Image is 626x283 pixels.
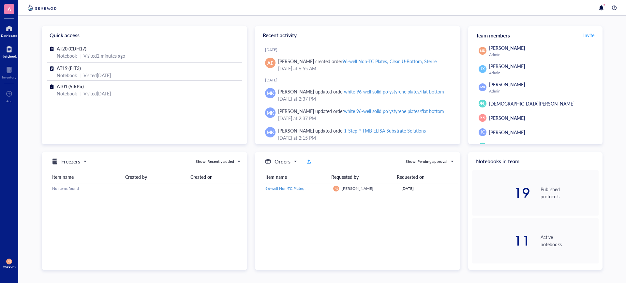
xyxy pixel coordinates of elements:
[42,26,247,44] div: Quick access
[57,65,81,71] span: AT19 (FLT3)
[489,89,596,94] div: Admin
[265,186,346,191] span: 96-well Non-TC Plates, Clear, U-Bottom, Sterile
[329,171,395,183] th: Requested by
[489,70,596,76] div: Admin
[260,85,455,105] a: MK[PERSON_NAME] updated orderwhite 96-well solid polystyrene plates/flat bottom[DATE] at 2:37 PM
[480,115,485,121] span: SS
[260,105,455,124] a: MK[PERSON_NAME] updated orderwhite 96-well solid polystyrene plates/flat bottom[DATE] at 2:37 PM
[472,186,530,199] div: 19
[3,264,16,268] div: Account
[26,4,58,12] img: genemod-logo
[472,234,530,247] div: 11
[467,101,499,106] span: [PERSON_NAME]
[265,47,455,52] div: [DATE]
[267,109,274,116] span: MK
[267,129,274,136] span: MK
[1,34,17,37] div: Dashboard
[406,159,447,164] div: Show: Pending approval
[52,186,243,191] div: No items found
[401,186,456,191] div: [DATE]
[342,58,436,64] div: 96-well Non-TC Plates, Clear, U-Bottom, Sterile
[278,88,444,95] div: [PERSON_NAME] updated order
[275,158,291,165] h5: Orders
[344,127,425,134] div: 1-Step™ TMB ELISA Substrate Solutions
[480,85,485,90] span: MK
[468,26,603,44] div: Team members
[80,52,81,59] div: |
[489,143,525,150] span: [PERSON_NAME]
[1,23,17,37] a: Dashboard
[278,107,444,115] div: [PERSON_NAME] updated order
[263,171,329,183] th: Item name
[83,52,125,59] div: Visited 2 minutes ago
[481,129,485,135] span: JC
[267,90,274,97] span: MK
[342,186,373,191] span: [PERSON_NAME]
[196,159,234,164] div: Show: Recently added
[57,83,84,90] span: AT01 (SIRPα)
[541,186,599,200] div: Published protocols
[255,26,460,44] div: Recent activity
[260,124,455,144] a: MK[PERSON_NAME] updated order1-Step™ TMB ELISA Substrate Solutions[DATE] at 2:15 PM
[57,72,77,79] div: Notebook
[278,127,426,134] div: [PERSON_NAME] updated order
[335,187,338,190] span: AE
[480,144,485,149] span: JW
[489,81,525,88] span: [PERSON_NAME]
[57,45,86,52] span: AT20 (CDH17)
[278,115,450,122] div: [DATE] at 2:37 PM
[6,99,12,103] div: Add
[278,58,437,65] div: [PERSON_NAME] created order
[541,233,599,248] div: Active notebooks
[61,158,80,165] h5: Freezers
[80,90,81,97] div: |
[123,171,188,183] th: Created by
[80,72,81,79] div: |
[480,49,485,53] span: MD
[7,5,11,13] span: A
[489,52,596,57] div: Admin
[481,66,485,72] span: JX
[188,171,245,183] th: Created on
[344,108,444,114] div: white 96-well solid polystyrene plates/flat bottom
[57,52,77,59] div: Notebook
[489,45,525,51] span: [PERSON_NAME]
[278,65,450,72] div: [DATE] at 6:55 AM
[2,54,17,58] div: Notebook
[489,115,525,121] span: [PERSON_NAME]
[267,59,273,66] span: AE
[583,30,595,40] button: Invite
[489,63,525,69] span: [PERSON_NAME]
[489,100,574,107] span: [DEMOGRAPHIC_DATA][PERSON_NAME]
[57,90,77,97] div: Notebook
[468,152,603,170] div: Notebooks in team
[265,78,455,83] div: [DATE]
[344,88,444,95] div: white 96-well solid polystyrene plates/flat bottom
[278,95,450,102] div: [DATE] at 2:37 PM
[489,129,525,135] span: [PERSON_NAME]
[2,75,16,79] div: Inventory
[83,72,111,79] div: Visited [DATE]
[2,65,16,79] a: Inventory
[50,171,123,183] th: Item name
[83,90,111,97] div: Visited [DATE]
[260,55,455,75] a: AE[PERSON_NAME] created order96-well Non-TC Plates, Clear, U-Bottom, Sterile[DATE] at 6:55 AM
[7,260,11,263] span: AE
[2,44,17,58] a: Notebook
[394,171,452,183] th: Requested on
[583,32,594,38] span: Invite
[265,186,328,191] a: 96-well Non-TC Plates, Clear, U-Bottom, Sterile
